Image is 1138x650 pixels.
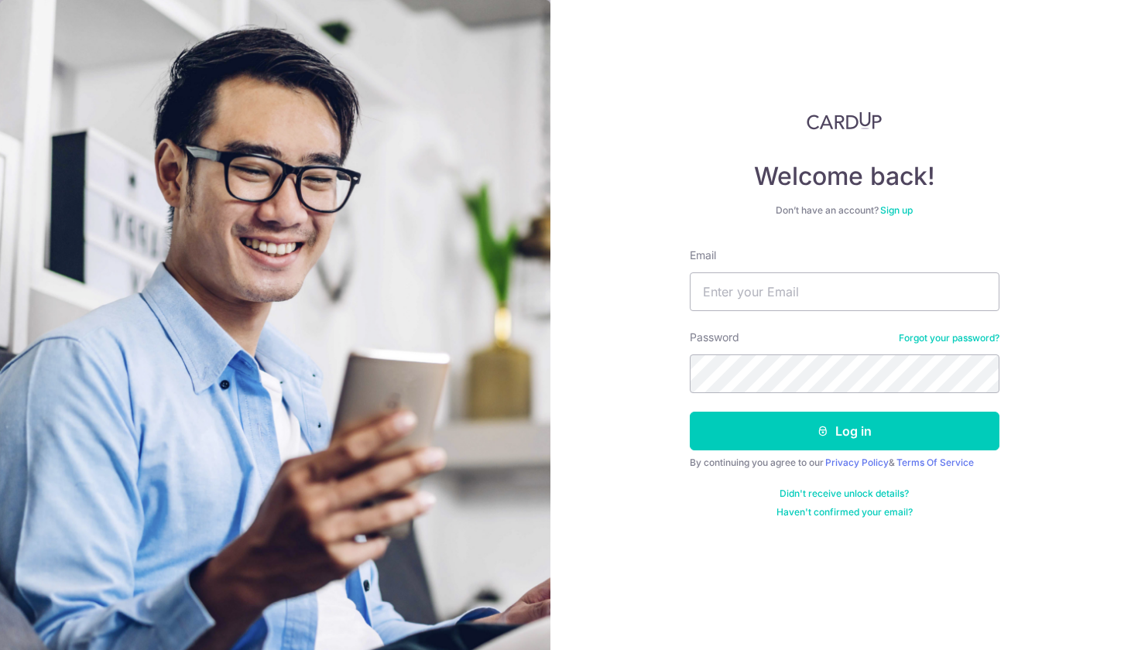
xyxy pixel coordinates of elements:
h4: Welcome back! [690,161,999,192]
a: Forgot your password? [899,332,999,344]
div: By continuing you agree to our & [690,457,999,469]
input: Enter your Email [690,272,999,311]
a: Privacy Policy [825,457,889,468]
label: Email [690,248,716,263]
label: Password [690,330,739,345]
img: CardUp Logo [807,111,883,130]
a: Sign up [880,204,913,216]
a: Haven't confirmed your email? [776,506,913,518]
div: Don’t have an account? [690,204,999,217]
a: Terms Of Service [896,457,974,468]
a: Didn't receive unlock details? [780,487,909,500]
button: Log in [690,412,999,450]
